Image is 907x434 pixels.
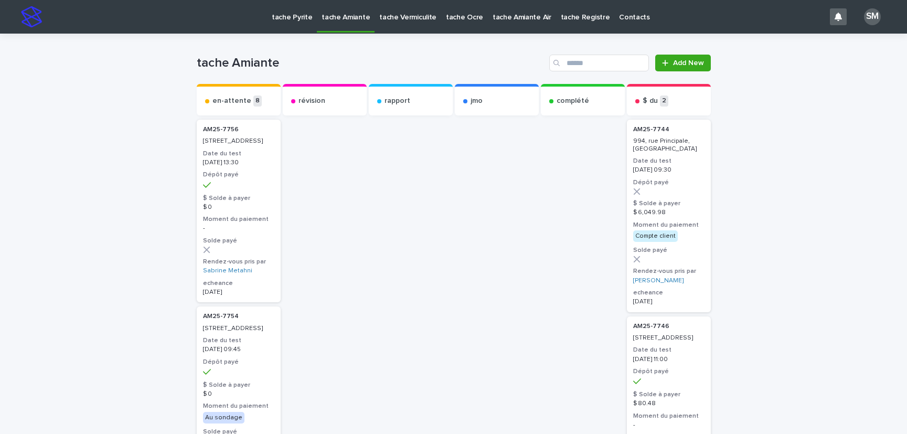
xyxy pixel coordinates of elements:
[633,166,705,174] p: [DATE] 09:30
[203,313,274,320] p: AM25-7754
[203,279,274,288] h3: echeance
[633,178,705,187] h3: Dépôt payé
[643,97,658,105] p: $ du
[549,55,649,71] input: Search
[633,323,705,330] p: AM25-7746
[633,137,705,153] p: 994, rue Principale, [GEOGRAPHIC_DATA]
[633,289,705,297] h3: echeance
[203,225,274,232] p: -
[203,204,274,211] p: $ 0
[203,336,274,345] h3: Date du test
[203,171,274,179] h3: Dépôt payé
[203,358,274,366] h3: Dépôt payé
[633,334,705,342] p: [STREET_ADDRESS]
[633,412,705,420] h3: Moment du paiement
[203,150,274,158] h3: Date du test
[203,159,274,166] p: [DATE] 13:30
[633,356,705,363] p: [DATE] 11:00
[203,126,274,133] p: AM25-7756
[633,367,705,376] h3: Dépôt payé
[203,267,252,274] a: Sabrine Metahni
[203,258,274,266] h3: Rendez-vous pris par
[203,237,274,245] h3: Solde payé
[633,346,705,354] h3: Date du test
[298,97,325,105] p: révision
[633,230,678,242] div: Compte client
[633,277,684,284] a: [PERSON_NAME]
[673,59,704,67] span: Add New
[203,390,274,398] p: $ 0
[633,246,705,255] h3: Solde payé
[203,325,274,332] p: [STREET_ADDRESS]
[203,412,244,424] div: Au sondage
[203,137,274,145] p: [STREET_ADDRESS]
[633,221,705,229] h3: Moment du paiement
[864,8,881,25] div: SM
[385,97,410,105] p: rapport
[633,267,705,276] h3: Rendez-vous pris par
[557,97,589,105] p: complété
[633,199,705,208] h3: $ Solde à payer
[627,120,711,312] a: AM25-7744 994, rue Principale, [GEOGRAPHIC_DATA]Date du test[DATE] 09:30Dépôt payé$ Solde à payer...
[203,289,274,296] p: [DATE]
[203,402,274,410] h3: Moment du paiement
[633,421,705,429] p: -
[660,96,668,107] p: 2
[253,96,262,107] p: 8
[633,209,705,216] p: $ 6,049.98
[633,400,705,407] p: $ 80.48
[203,194,274,203] h3: $ Solde à payer
[21,6,42,27] img: stacker-logo-s-only.png
[197,56,546,71] h1: tache Amiante
[203,381,274,389] h3: $ Solde à payer
[633,157,705,165] h3: Date du test
[633,126,705,133] p: AM25-7744
[203,346,274,353] p: [DATE] 09:45
[633,298,705,305] p: [DATE]
[633,390,705,399] h3: $ Solde à payer
[212,97,251,105] p: en-attente
[197,120,281,302] a: AM25-7756 [STREET_ADDRESS]Date du test[DATE] 13:30Dépôt payé$ Solde à payer$ 0Moment du paiement-...
[655,55,710,71] a: Add New
[471,97,483,105] p: jmo
[203,215,274,224] h3: Moment du paiement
